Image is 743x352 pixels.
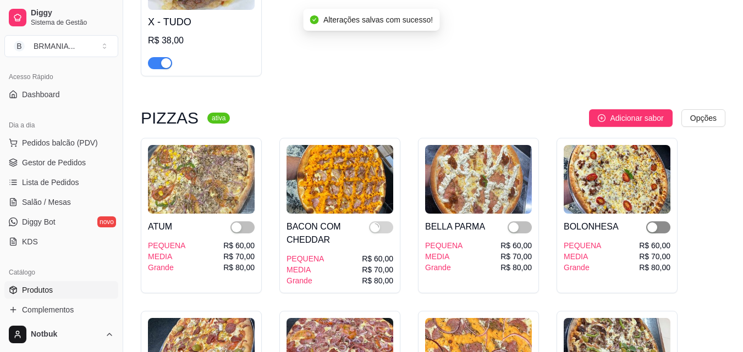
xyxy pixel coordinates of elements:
[371,222,380,232] span: loading
[589,109,672,127] button: Adicionar sabor
[610,112,663,124] span: Adicionar sabor
[4,264,118,281] div: Catálogo
[564,145,670,214] img: product-image
[148,251,185,262] div: MEDIA
[22,197,71,208] span: Salão / Mesas
[4,86,118,103] a: Dashboard
[639,251,670,262] div: R$ 70,00
[4,154,118,171] a: Gestor de Pedidos
[4,233,118,250] a: KDS
[425,145,532,214] img: product-image
[4,116,118,134] div: Dia a dia
[31,329,101,339] span: Notbuk
[148,240,185,251] div: PEQUENA
[34,41,75,52] div: BRMANIA ...
[22,216,56,227] span: Diggy Bot
[22,236,38,247] span: KDS
[148,34,255,47] div: R$ 38,00
[287,145,393,214] img: product-image
[287,264,324,275] div: MEDIA
[4,213,118,231] a: Diggy Botnovo
[4,134,118,152] button: Pedidos balcão (PDV)
[639,262,670,273] div: R$ 80,00
[148,220,172,233] div: ATUM
[287,275,324,286] div: Grande
[14,41,25,52] span: B
[141,111,199,125] h3: PIZZAS
[362,264,393,275] div: R$ 70,00
[4,301,118,319] a: Complementos
[4,193,118,211] a: Salão / Mesas
[223,262,255,273] div: R$ 80,00
[287,220,369,247] div: BACON COM CHEDDAR
[22,137,98,148] span: Pedidos balcão (PDV)
[564,220,619,233] div: BOLONHESA
[564,262,601,273] div: Grande
[22,284,53,295] span: Produtos
[362,275,393,286] div: R$ 80,00
[362,253,393,264] div: R$ 60,00
[310,15,319,24] span: check-circle
[500,251,532,262] div: R$ 70,00
[31,18,114,27] span: Sistema de Gestão
[223,240,255,251] div: R$ 60,00
[22,157,86,168] span: Gestor de Pedidos
[323,15,433,24] span: Alterações salvas com sucesso!
[564,240,601,251] div: PEQUENA
[148,14,255,30] h4: X - TUDO
[22,89,60,100] span: Dashboard
[4,35,118,57] button: Select a team
[564,251,601,262] div: MEDIA
[4,321,118,348] button: Notbuk
[4,68,118,86] div: Acesso Rápido
[148,262,185,273] div: Grande
[22,304,74,315] span: Complementos
[425,240,463,251] div: PEQUENA
[31,8,114,18] span: Diggy
[500,240,532,251] div: R$ 60,00
[223,251,255,262] div: R$ 70,00
[500,262,532,273] div: R$ 80,00
[4,281,118,299] a: Produtos
[425,220,485,233] div: BELLA PARMA
[690,112,717,124] span: Opções
[148,145,255,214] img: product-image
[4,174,118,191] a: Lista de Pedidos
[4,4,118,31] a: DiggySistema de Gestão
[681,109,725,127] button: Opções
[425,251,463,262] div: MEDIA
[22,177,79,188] span: Lista de Pedidos
[639,240,670,251] div: R$ 60,00
[207,113,230,124] sup: ativa
[287,253,324,264] div: PEQUENA
[598,114,606,122] span: plus-circle
[425,262,463,273] div: Grande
